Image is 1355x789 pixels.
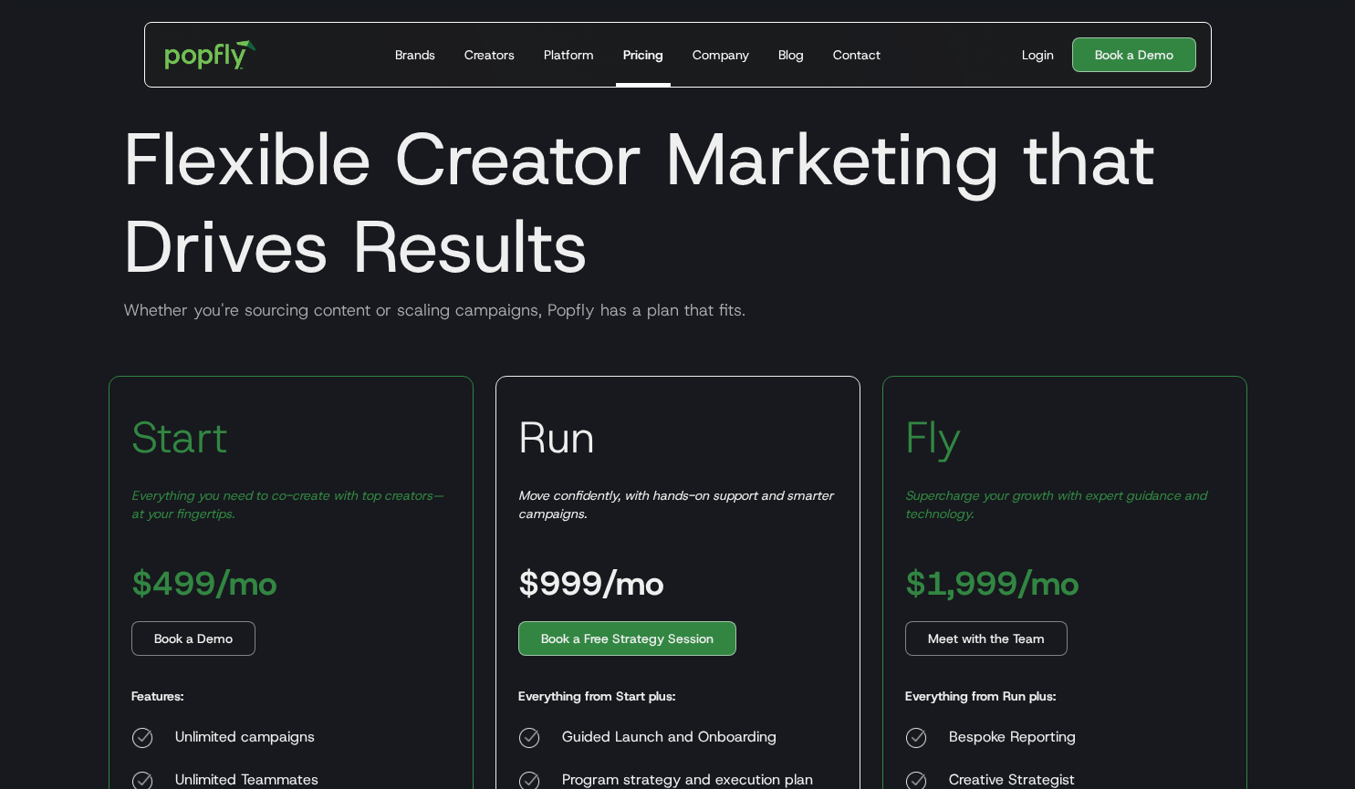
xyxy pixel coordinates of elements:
[1072,37,1196,72] a: Book a Demo
[131,487,443,522] em: Everything you need to co-create with top creators—at your fingertips.
[616,23,671,87] a: Pricing
[518,621,736,656] a: Book a Free Strategy Session
[1015,46,1061,64] a: Login
[685,23,756,87] a: Company
[949,727,1225,749] div: Bespoke Reporting
[537,23,601,87] a: Platform
[518,410,595,464] h3: Run
[905,410,962,464] h3: Fly
[778,46,804,64] div: Blog
[109,115,1247,290] h1: Flexible Creator Marketing that Drives Results
[109,299,1247,321] div: Whether you're sourcing content or scaling campaigns, Popfly has a plan that fits.
[388,23,443,87] a: Brands
[771,23,811,87] a: Blog
[905,687,1056,705] h5: Everything from Run plus:
[152,27,270,82] a: home
[928,629,1045,648] div: Meet with the Team
[693,46,749,64] div: Company
[154,629,233,648] div: Book a Demo
[905,487,1206,522] em: Supercharge your growth with expert guidance and technology.
[175,727,341,749] div: Unlimited campaigns
[905,566,1079,599] h3: $1,999/mo
[131,621,255,656] a: Book a Demo
[131,687,183,705] h5: Features:
[826,23,888,87] a: Contact
[905,621,1068,656] a: Meet with the Team
[464,46,515,64] div: Creators
[518,487,833,522] em: Move confidently, with hands-on support and smarter campaigns.
[544,46,594,64] div: Platform
[541,629,714,648] div: Book a Free Strategy Session
[131,566,277,599] h3: $499/mo
[131,410,228,464] h3: Start
[833,46,881,64] div: Contact
[518,687,675,705] h5: Everything from Start plus:
[518,566,664,599] h3: $999/mo
[457,23,522,87] a: Creators
[623,46,663,64] div: Pricing
[562,727,813,749] div: Guided Launch and Onboarding
[395,46,435,64] div: Brands
[1022,46,1054,64] div: Login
